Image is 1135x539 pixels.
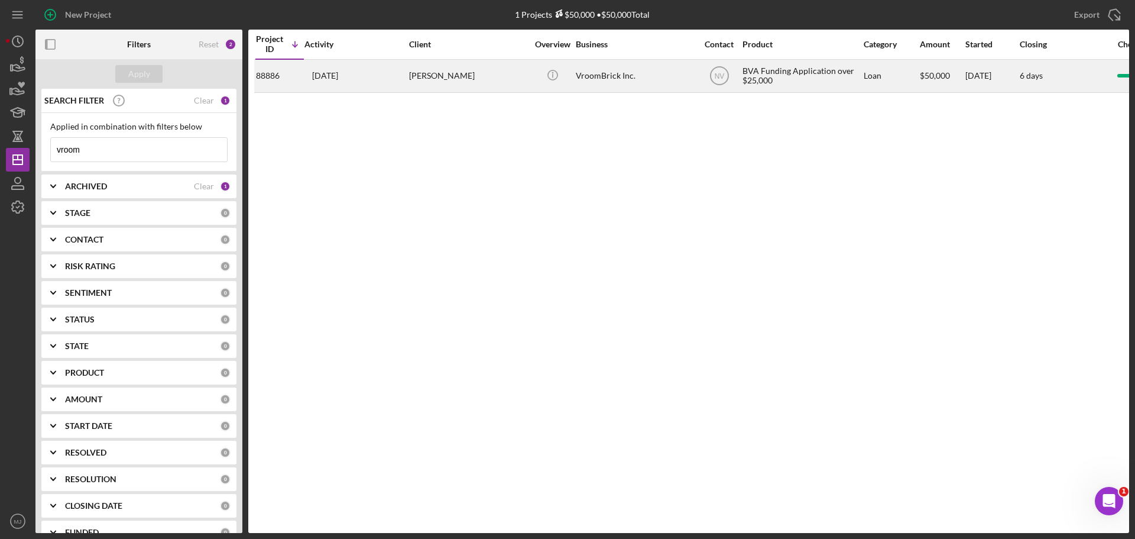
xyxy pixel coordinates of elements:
time: 2025-09-30 15:04 [312,71,338,80]
div: [DATE] [965,60,1019,92]
div: 2 [225,38,236,50]
div: 0 [220,421,231,431]
div: 88886 [256,60,303,92]
button: New Project [35,3,123,27]
b: PRODUCT [65,368,104,377]
div: 1 [220,181,231,192]
div: Started [965,40,1019,49]
div: Business [576,40,694,49]
div: 0 [220,394,231,405]
text: NV [714,72,724,80]
div: Activity [304,40,408,49]
div: Clear [194,182,214,191]
div: Product [742,40,861,49]
div: 1 Projects • $50,000 Total [515,9,650,20]
div: BVA Funding Application over $25,000 [742,60,861,92]
div: Export [1074,3,1100,27]
b: FUNDED [65,528,99,537]
div: Apply [128,65,150,83]
time: 6 days [1020,70,1043,80]
div: Clear [194,96,214,105]
iframe: Intercom live chat [1095,487,1123,515]
div: 0 [220,527,231,538]
div: 0 [220,314,231,325]
span: 1 [1119,487,1128,496]
b: SEARCH FILTER [44,96,104,105]
b: CLOSING DATE [65,501,122,511]
div: Client [409,40,527,49]
b: AMOUNT [65,395,102,404]
b: STATUS [65,315,95,324]
div: 0 [220,288,231,298]
b: STATE [65,341,89,351]
b: ARCHIVED [65,182,107,191]
b: Filters [127,40,151,49]
div: $50,000 [552,9,595,20]
div: Loan [864,60,919,92]
div: Reset [199,40,219,49]
div: VroomBrick Inc. [576,60,694,92]
div: 0 [220,501,231,511]
div: Overview [530,40,575,49]
b: CONTACT [65,235,103,244]
div: 0 [220,341,231,351]
button: Apply [115,65,163,83]
div: 1 [220,95,231,106]
b: STAGE [65,208,90,218]
b: RESOLVED [65,448,106,457]
div: Project ID [256,34,283,53]
div: Applied in combination with filters below [50,122,228,131]
div: 0 [220,234,231,245]
div: Amount [920,40,964,49]
div: New Project [65,3,111,27]
b: SENTIMENT [65,288,112,298]
div: 0 [220,367,231,378]
button: MJ [6,509,30,533]
div: [PERSON_NAME] [409,60,527,92]
div: Contact [697,40,741,49]
div: 0 [220,447,231,458]
div: Category [864,40,919,49]
b: START DATE [65,421,112,431]
b: RISK RATING [65,262,115,271]
div: 0 [220,208,231,218]
b: RESOLUTION [65,475,116,484]
span: $50,000 [920,70,950,80]
text: MJ [14,518,22,525]
div: Closing [1020,40,1108,49]
div: 0 [220,261,231,272]
div: 0 [220,474,231,485]
button: Export [1062,3,1129,27]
